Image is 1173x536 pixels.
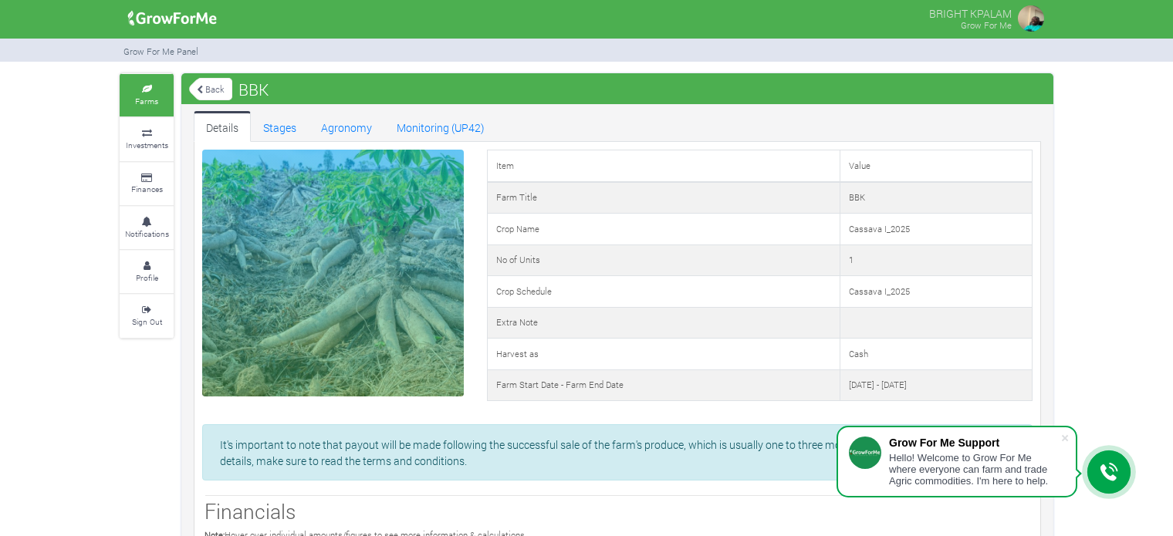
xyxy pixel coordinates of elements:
td: Extra Note [487,307,840,339]
p: BRIGHT KPALAM [929,3,1012,22]
small: Grow For Me [961,19,1012,31]
a: Farms [120,74,174,116]
td: 1 [840,244,1033,276]
td: Farm Start Date - Farm End Date [487,369,840,401]
td: Crop Name [487,214,840,245]
div: Hello! Welcome to Grow For Me where everyone can farm and trade Agric commodities. I'm here to help. [889,452,1060,487]
a: Details [194,111,251,142]
small: Notifications [125,228,169,239]
small: Investments [126,140,168,150]
td: Cash [840,339,1033,370]
a: Finances [120,163,174,205]
td: No of Units [487,244,840,276]
div: Grow For Me Support [889,437,1060,449]
img: growforme image [1016,3,1046,34]
a: Notifications [120,207,174,249]
p: It's important to note that payout will be made following the successful sale of the farm's produ... [220,437,1015,469]
td: Harvest as [487,339,840,370]
a: Back [189,76,232,102]
td: Farm Title [487,182,840,214]
td: Cassava I_2025 [840,276,1033,308]
td: BBK [840,182,1033,214]
td: Item [487,150,840,182]
small: Finances [131,184,163,194]
td: Crop Schedule [487,276,840,308]
td: [DATE] - [DATE] [840,369,1033,401]
small: Grow For Me Panel [123,46,198,57]
h3: Financials [205,499,1030,524]
small: Profile [136,272,158,283]
small: Sign Out [132,316,162,327]
img: growforme image [123,3,222,34]
td: Cassava I_2025 [840,214,1033,245]
a: Investments [120,118,174,160]
small: Farms [135,96,158,106]
td: Value [840,150,1033,182]
a: Monitoring (UP42) [384,111,497,142]
a: Stages [251,111,309,142]
a: Profile [120,251,174,293]
span: BBK [235,74,272,105]
a: Sign Out [120,295,174,337]
a: Agronomy [309,111,384,142]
